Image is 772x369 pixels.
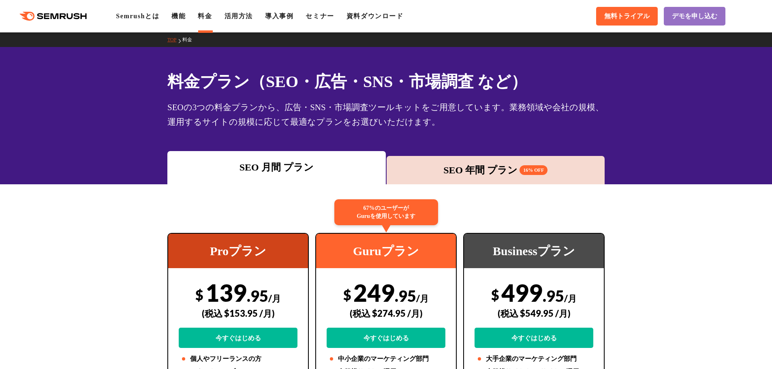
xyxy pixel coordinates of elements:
a: 機能 [171,13,186,19]
div: Guruプラン [316,234,456,268]
span: .95 [395,286,416,305]
span: デモを申し込む [672,12,717,21]
span: $ [343,286,351,303]
a: 今すぐはじめる [327,328,445,348]
span: /月 [268,293,281,304]
div: 249 [327,278,445,348]
a: 今すぐはじめる [179,328,297,348]
span: 無料トライアル [604,12,650,21]
a: 導入事例 [265,13,293,19]
span: $ [195,286,203,303]
a: 資料ダウンロード [346,13,404,19]
a: セミナー [306,13,334,19]
a: 料金 [182,37,198,43]
li: 個人やフリーランスの方 [179,354,297,364]
a: 活用方法 [225,13,253,19]
div: SEOの3つの料金プランから、広告・SNS・市場調査ツールキットをご用意しています。業務領域や会社の規模、運用するサイトの規模に応じて最適なプランをお選びいただけます。 [167,100,605,129]
a: TOP [167,37,182,43]
span: /月 [564,293,577,304]
a: 料金 [198,13,212,19]
a: 今すぐはじめる [475,328,593,348]
div: 67%のユーザーが Guruを使用しています [334,199,438,225]
div: (税込 $274.95 /月) [327,299,445,328]
span: /月 [416,293,429,304]
a: デモを申し込む [664,7,725,26]
li: 大手企業のマーケティング部門 [475,354,593,364]
div: (税込 $153.95 /月) [179,299,297,328]
li: 中小企業のマーケティング部門 [327,354,445,364]
a: 無料トライアル [596,7,658,26]
div: 139 [179,278,297,348]
span: 16% OFF [520,165,547,175]
span: .95 [543,286,564,305]
div: SEO 年間 プラン [391,163,601,177]
a: Semrushとは [116,13,159,19]
div: 499 [475,278,593,348]
div: Businessプラン [464,234,604,268]
span: $ [491,286,499,303]
div: (税込 $549.95 /月) [475,299,593,328]
div: SEO 月間 プラン [171,160,382,175]
span: .95 [247,286,268,305]
h1: 料金プラン（SEO・広告・SNS・市場調査 など） [167,70,605,94]
div: Proプラン [168,234,308,268]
